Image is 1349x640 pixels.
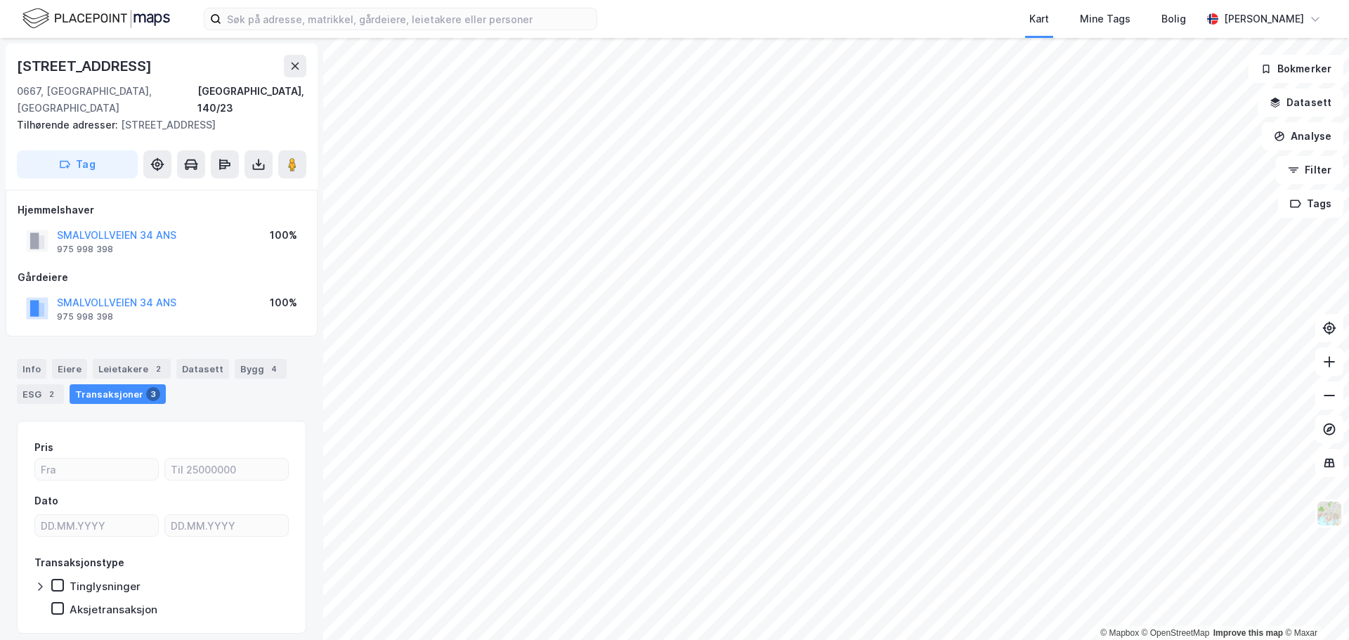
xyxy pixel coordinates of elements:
div: [STREET_ADDRESS] [17,117,295,133]
img: Z [1316,500,1343,527]
div: Datasett [176,359,229,379]
div: 4 [267,362,281,376]
div: 975 998 398 [57,244,113,255]
div: 975 998 398 [57,311,113,322]
div: 2 [44,387,58,401]
div: Mine Tags [1080,11,1130,27]
button: Bokmerker [1249,55,1343,83]
div: Eiere [52,359,87,379]
div: Bygg [235,359,287,379]
a: OpenStreetMap [1142,628,1210,638]
button: Tags [1278,190,1343,218]
input: DD.MM.YYYY [35,515,158,536]
div: Aksjetransaksjon [70,603,157,616]
button: Datasett [1258,89,1343,117]
div: [PERSON_NAME] [1224,11,1304,27]
div: 100% [270,227,297,244]
div: Bolig [1161,11,1186,27]
div: Hjemmelshaver [18,202,306,218]
iframe: Chat Widget [1279,573,1349,640]
div: 100% [270,294,297,311]
div: 2 [151,362,165,376]
div: Pris [34,439,53,456]
input: Søk på adresse, matrikkel, gårdeiere, leietakere eller personer [221,8,597,30]
div: Transaksjonstype [34,554,124,571]
img: logo.f888ab2527a4732fd821a326f86c7f29.svg [22,6,170,31]
div: Transaksjoner [70,384,166,404]
div: Info [17,359,46,379]
div: [GEOGRAPHIC_DATA], 140/23 [197,83,306,117]
button: Filter [1276,156,1343,184]
a: Mapbox [1100,628,1139,638]
div: Kart [1029,11,1049,27]
div: Leietakere [93,359,171,379]
div: ESG [17,384,64,404]
div: 3 [146,387,160,401]
button: Tag [17,150,138,178]
input: Fra [35,459,158,480]
div: Tinglysninger [70,580,141,593]
div: Gårdeiere [18,269,306,286]
div: Dato [34,492,58,509]
input: DD.MM.YYYY [165,515,288,536]
span: Tilhørende adresser: [17,119,121,131]
input: Til 25000000 [165,459,288,480]
div: [STREET_ADDRESS] [17,55,155,77]
button: Analyse [1262,122,1343,150]
a: Improve this map [1213,628,1283,638]
div: 0667, [GEOGRAPHIC_DATA], [GEOGRAPHIC_DATA] [17,83,197,117]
